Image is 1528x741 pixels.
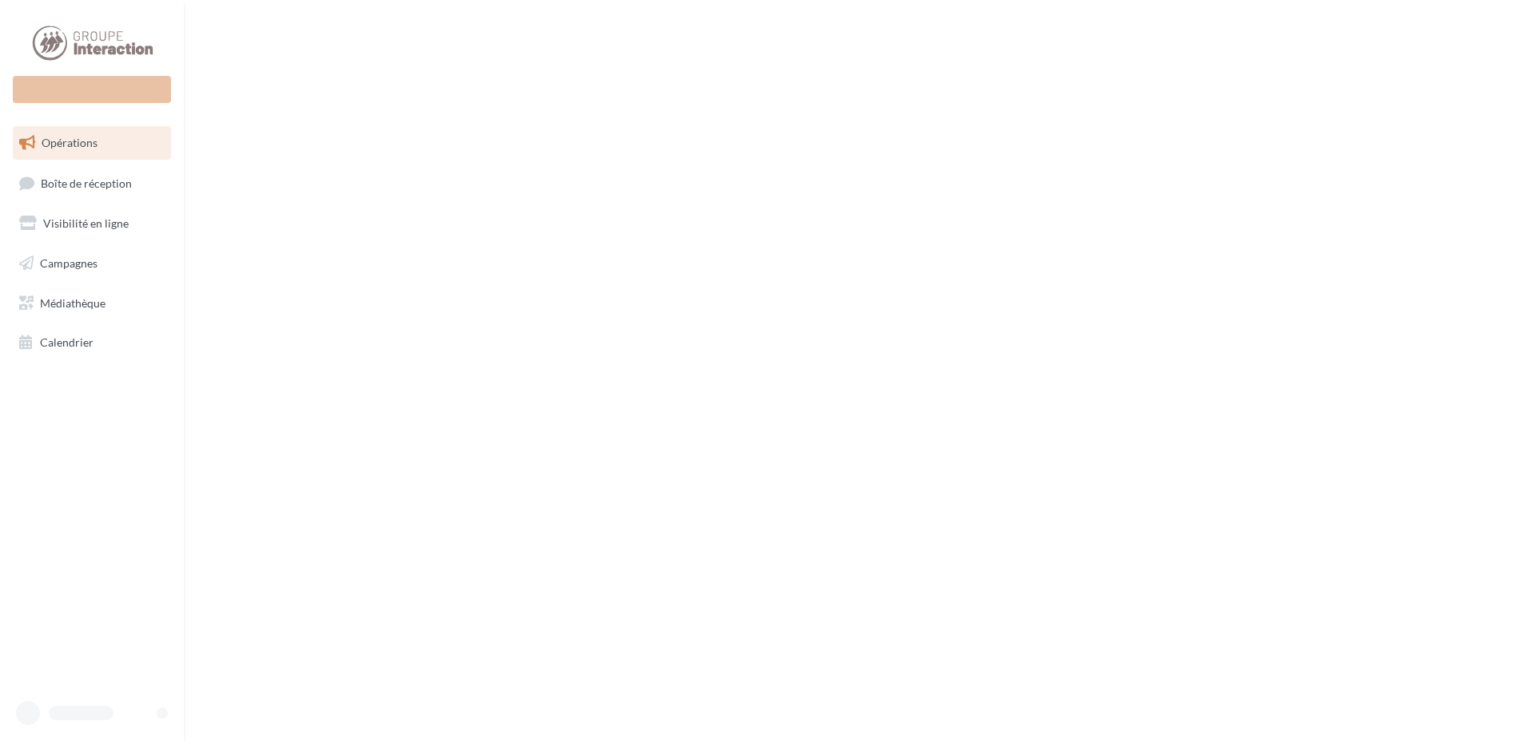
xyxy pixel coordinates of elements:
[13,76,171,103] div: Nouvelle campagne
[10,207,174,240] a: Visibilité en ligne
[42,136,97,149] span: Opérations
[40,256,97,270] span: Campagnes
[10,247,174,280] a: Campagnes
[40,335,94,349] span: Calendrier
[43,216,129,230] span: Visibilité en ligne
[40,295,105,309] span: Médiathèque
[10,166,174,200] a: Boîte de réception
[10,287,174,320] a: Médiathèque
[41,176,132,189] span: Boîte de réception
[10,126,174,160] a: Opérations
[10,326,174,359] a: Calendrier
